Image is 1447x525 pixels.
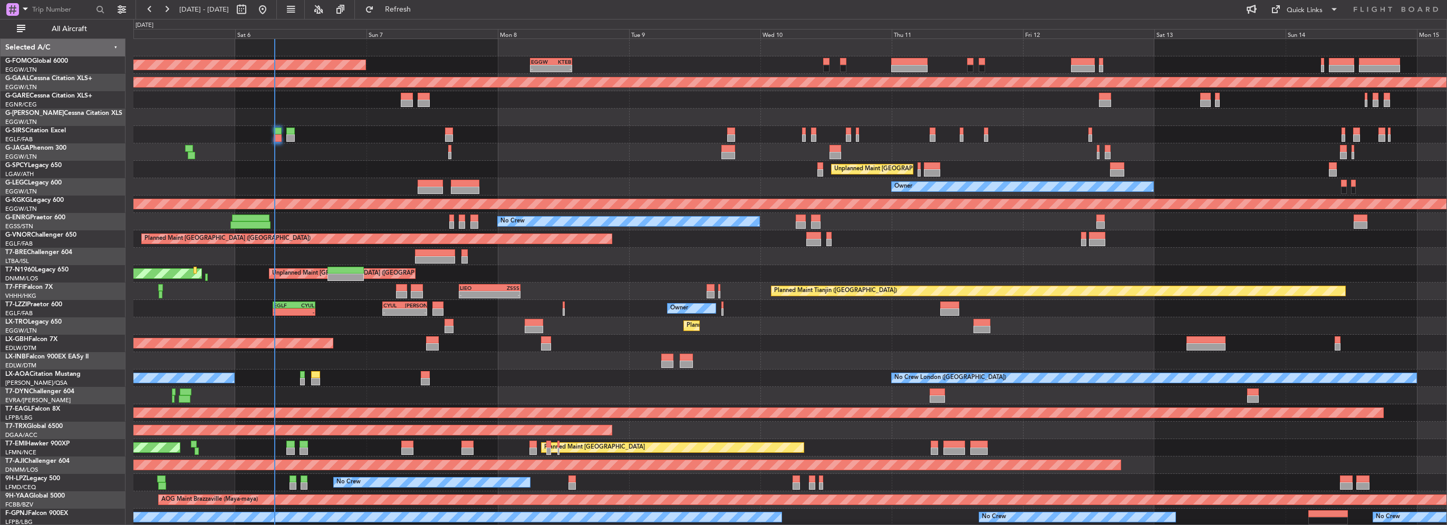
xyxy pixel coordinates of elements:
div: Unplanned Maint [GEOGRAPHIC_DATA] ([GEOGRAPHIC_DATA]) [272,266,446,281]
div: AOG Maint Brazzaville (Maya-maya) [161,492,258,508]
a: LX-INBFalcon 900EX EASy II [5,354,89,360]
div: - [460,291,490,298]
a: G-GAALCessna Citation XLS+ [5,75,92,82]
a: T7-AJIChallenger 604 [5,458,70,464]
a: G-VNORChallenger 650 [5,232,76,238]
a: 9H-LPZLegacy 500 [5,475,60,482]
a: EDLW/DTM [5,362,36,370]
a: EGGW/LTN [5,153,37,161]
div: No Crew [1376,509,1400,525]
div: Mon 8 [498,29,629,38]
a: G-[PERSON_NAME]Cessna Citation XLS [5,110,122,116]
span: All Aircraft [27,25,111,33]
div: - [405,309,427,315]
div: Sun 14 [1286,29,1417,38]
a: G-ENRGPraetor 600 [5,215,65,221]
div: Quick Links [1287,5,1323,16]
a: 9H-YAAGlobal 5000 [5,493,65,499]
a: EGSS/STN [5,222,33,230]
a: T7-N1960Legacy 650 [5,267,69,273]
a: T7-EMIHawker 900XP [5,441,70,447]
span: LX-INB [5,354,26,360]
a: F-GPNJFalcon 900EX [5,510,68,517]
a: EGGW/LTN [5,118,37,126]
span: LX-TRO [5,319,28,325]
span: G-SPCY [5,162,28,169]
a: G-FOMOGlobal 6000 [5,58,68,64]
span: T7-DYN [5,388,29,395]
div: No Crew [500,213,525,229]
a: FCBB/BZV [5,501,33,509]
div: [DATE] [136,21,153,30]
span: G-[PERSON_NAME] [5,110,64,116]
span: G-SIRS [5,128,25,134]
div: CYUL [294,302,314,308]
div: [PERSON_NAME] [405,302,427,308]
div: Fri 5 [104,29,235,38]
div: - [294,309,314,315]
span: Refresh [376,6,420,13]
span: G-VNOR [5,232,31,238]
a: EGGW/LTN [5,188,37,196]
div: - [551,65,571,72]
span: T7-EMI [5,441,26,447]
span: T7-AJI [5,458,24,464]
div: Unplanned Maint [GEOGRAPHIC_DATA] ([PERSON_NAME] Intl) [834,161,1005,177]
div: Planned Maint [GEOGRAPHIC_DATA] [544,440,645,455]
span: T7-EAGL [5,406,31,412]
a: EGGW/LTN [5,66,37,74]
div: EGLF [274,302,294,308]
a: T7-EAGLFalcon 8X [5,406,60,412]
a: T7-BREChallenger 604 [5,249,72,256]
div: Sun 7 [366,29,498,38]
div: - [383,309,405,315]
div: Planned Maint Dusseldorf [687,318,756,334]
div: Fri 12 [1023,29,1154,38]
button: All Aircraft [12,21,114,37]
div: LIEO [460,285,490,291]
input: Trip Number [32,2,93,17]
div: No Crew [336,474,361,490]
a: T7-DYNChallenger 604 [5,388,74,395]
div: - [490,291,520,298]
div: Planned Maint [GEOGRAPHIC_DATA] ([GEOGRAPHIC_DATA]) [144,231,311,247]
a: LGAV/ATH [5,170,34,178]
a: LX-AOACitation Mustang [5,371,81,377]
a: LFMN/NCE [5,449,36,456]
div: - [531,65,551,72]
div: Sat 13 [1154,29,1286,38]
span: T7-N1960 [5,267,35,273]
a: G-SPCYLegacy 650 [5,162,62,169]
span: T7-FFI [5,284,24,290]
a: DNMM/LOS [5,275,38,283]
a: EGLF/FAB [5,309,33,317]
div: EGGW [531,59,551,65]
a: EGGW/LTN [5,205,37,213]
a: EGGW/LTN [5,327,37,335]
span: 9H-LPZ [5,475,26,482]
span: G-JAGA [5,145,30,151]
span: T7-TRX [5,423,27,430]
span: [DATE] - [DATE] [179,5,229,14]
button: Refresh [360,1,423,18]
span: 9H-YAA [5,493,29,499]
span: G-LEGC [5,180,28,186]
div: Owner [894,179,912,195]
a: G-LEGCLegacy 600 [5,180,62,186]
div: No Crew [982,509,1006,525]
a: EGLF/FAB [5,240,33,248]
button: Quick Links [1266,1,1344,18]
a: LX-GBHFalcon 7X [5,336,57,343]
div: KTEB [551,59,571,65]
a: LX-TROLegacy 650 [5,319,62,325]
a: DGAA/ACC [5,431,37,439]
div: CYUL [383,302,405,308]
a: G-SIRSCitation Excel [5,128,66,134]
div: Tue 9 [629,29,760,38]
a: EGNR/CEG [5,101,37,109]
div: Planned Maint Tianjin ([GEOGRAPHIC_DATA]) [774,283,897,299]
a: EVRA/[PERSON_NAME] [5,396,71,404]
div: ZSSS [490,285,520,291]
a: EDLW/DTM [5,344,36,352]
a: T7-FFIFalcon 7X [5,284,53,290]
